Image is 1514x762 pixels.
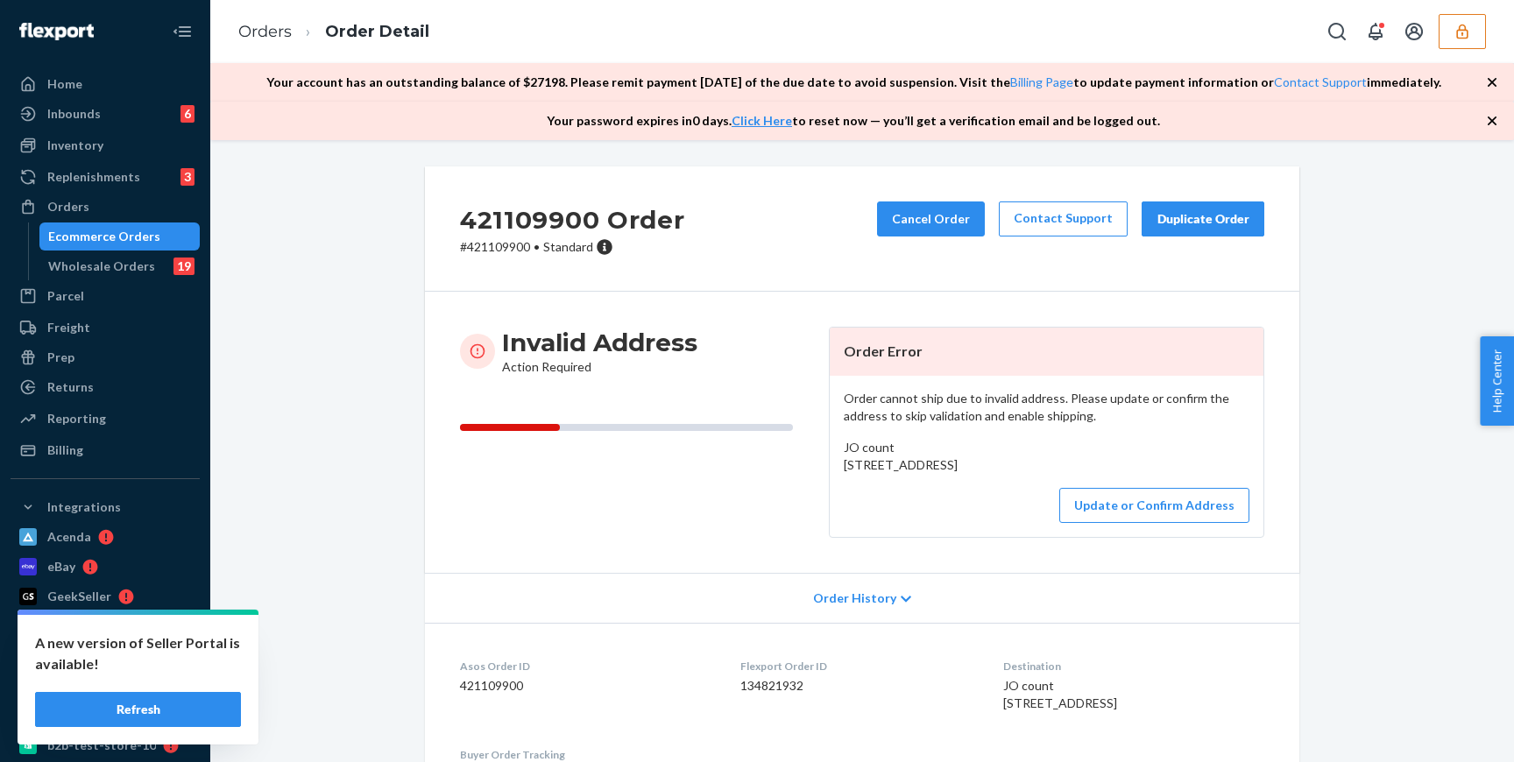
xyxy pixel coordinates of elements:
a: Pipe17 [11,642,200,670]
a: b2b-test-store-10 [11,731,200,759]
p: Order cannot ship due to invalid address. Please update or confirm the address to skip validation... [844,390,1249,425]
div: Prep [47,349,74,366]
a: Parcel [11,282,200,310]
div: 6 [180,105,195,123]
div: Integrations [47,498,121,516]
a: Contact Support [1274,74,1367,89]
p: # 421109900 [460,238,685,256]
a: Replenishments3 [11,163,200,191]
a: SellerCloud [11,702,200,730]
a: NetSuite [11,612,200,640]
h2: 421109900 Order [460,201,685,238]
a: eBay [11,553,200,581]
dt: Asos Order ID [460,659,712,674]
button: Open notifications [1358,14,1393,49]
img: Flexport logo [19,23,94,40]
span: • [534,239,540,254]
a: Acenda [11,523,200,551]
div: GeekSeller [47,588,111,605]
a: Order Detail [325,22,429,41]
button: Integrations [11,493,200,521]
p: A new version of Seller Portal is available! [35,632,241,674]
div: Orders [47,198,89,215]
a: SellerActive [11,672,200,700]
div: Wholesale Orders [48,258,155,275]
a: Click Here [732,113,792,128]
button: Open Search Box [1319,14,1355,49]
button: Duplicate Order [1142,201,1264,236]
span: JO count [STREET_ADDRESS] [844,440,958,472]
dt: Buyer Order Tracking [460,747,712,762]
a: Wholesale Orders19 [39,252,201,280]
button: Cancel Order [877,201,985,236]
div: Action Required [502,327,697,376]
a: Prep [11,343,200,371]
h3: Invalid Address [502,327,697,358]
a: Inbounds6 [11,100,200,128]
a: GeekSeller [11,582,200,610]
div: Replenishments [47,168,140,186]
a: Orders [238,22,292,41]
span: JO count [STREET_ADDRESS] [1003,678,1117,710]
div: b2b-test-store-10 [47,737,156,754]
div: Duplicate Order [1157,210,1249,228]
a: Orders [11,193,200,221]
dt: Flexport Order ID [740,659,974,674]
span: Order History [813,589,896,607]
div: Ecommerce Orders [48,228,160,245]
div: 19 [173,258,195,275]
p: Your password expires in 0 days . to reset now — you’ll get a verification email and be logged out. [547,112,1160,130]
div: Reporting [47,410,106,427]
a: Freight [11,314,200,342]
div: Parcel [47,287,84,305]
a: Billing [11,436,200,464]
div: Home [47,75,82,93]
ol: breadcrumbs [224,6,443,58]
dd: 421109900 [460,677,712,695]
button: Update or Confirm Address [1059,488,1249,523]
button: Close Navigation [165,14,200,49]
button: Help Center [1480,336,1514,426]
div: Inventory [47,137,103,154]
a: Reporting [11,405,200,433]
a: Billing Page [1010,74,1073,89]
a: Ecommerce Orders [39,222,201,250]
div: Returns [47,378,94,396]
p: Your account has an outstanding balance of $ 27198 . Please remit payment [DATE] of the due date ... [266,74,1441,91]
button: Open account menu [1397,14,1432,49]
dt: Destination [1003,659,1264,674]
a: Returns [11,373,200,401]
span: Standard [543,239,593,254]
a: Inventory [11,131,200,159]
div: Acenda [47,528,91,546]
div: Freight [47,319,90,336]
div: Inbounds [47,105,101,123]
header: Order Error [830,328,1263,376]
div: 3 [180,168,195,186]
button: Refresh [35,692,241,727]
dd: 134821932 [740,677,974,695]
a: Home [11,70,200,98]
div: eBay [47,558,75,575]
div: Billing [47,441,83,459]
a: Contact Support [999,201,1128,236]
